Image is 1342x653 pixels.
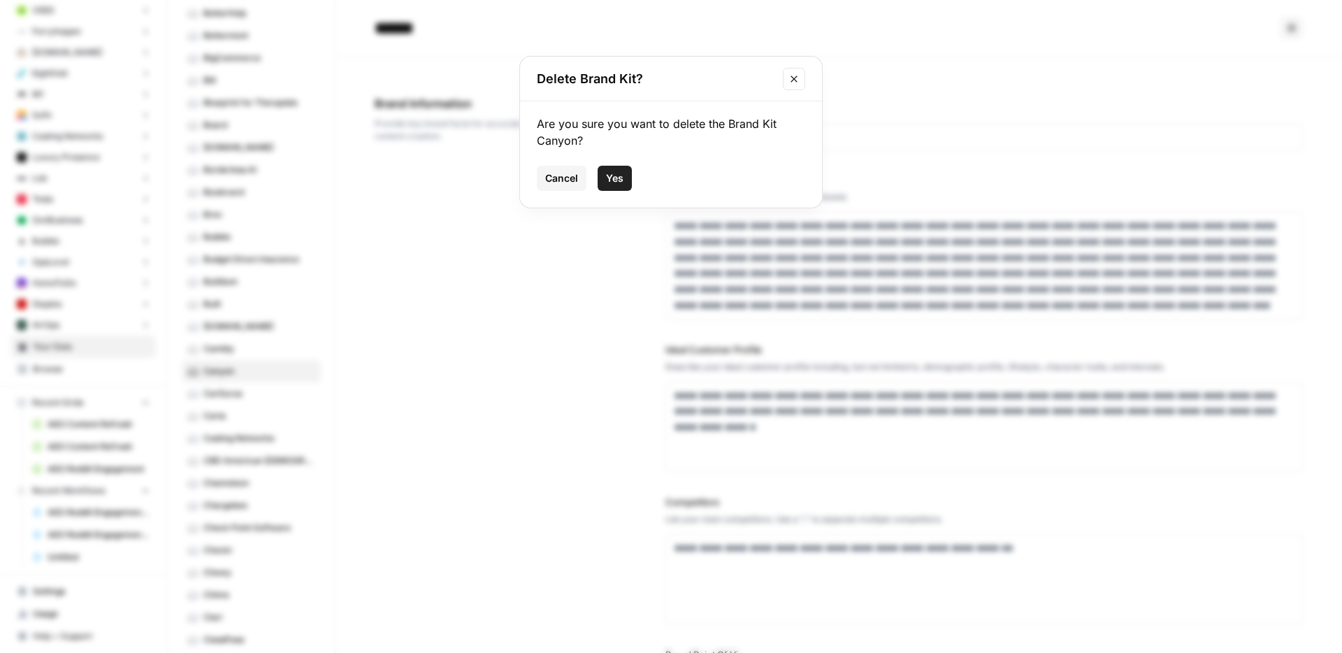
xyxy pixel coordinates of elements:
button: Close modal [783,68,805,90]
button: Yes [598,166,632,191]
h2: Delete Brand Kit? [537,69,774,89]
span: Cancel [545,171,578,185]
div: Are you sure you want to delete the Brand Kit Canyon? [537,115,805,149]
span: Yes [606,171,623,185]
button: Cancel [537,166,586,191]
